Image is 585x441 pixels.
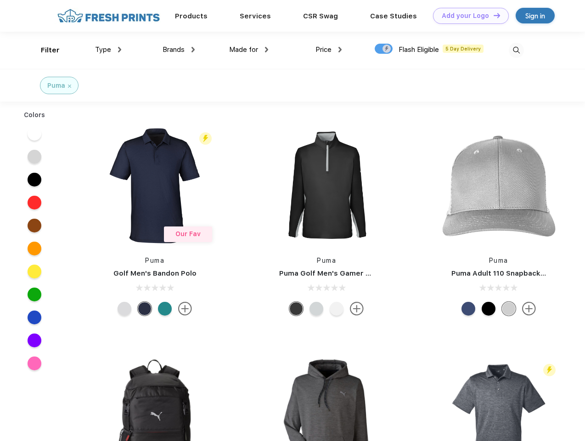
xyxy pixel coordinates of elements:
a: Golf Men's Bandon Polo [113,269,197,277]
span: Brands [163,45,185,54]
span: Our Fav [175,230,201,237]
a: Services [240,12,271,20]
span: Flash Eligible [399,45,439,54]
span: Price [315,45,332,54]
img: more.svg [522,302,536,316]
img: func=resize&h=266 [265,124,388,247]
div: Filter [41,45,60,56]
a: Puma [489,257,508,264]
div: Puma Black [289,302,303,316]
img: flash_active_toggle.svg [199,132,212,145]
img: func=resize&h=266 [438,124,560,247]
span: 5 Day Delivery [443,45,484,53]
div: High Rise [309,302,323,316]
img: dropdown.png [338,47,342,52]
div: Add your Logo [442,12,489,20]
img: desktop_search.svg [509,43,524,58]
a: Puma [145,257,164,264]
div: Navy Blazer [138,302,152,316]
img: dropdown.png [191,47,195,52]
a: Sign in [516,8,555,23]
span: Type [95,45,111,54]
div: High Rise [118,302,131,316]
div: Sign in [525,11,545,21]
div: Colors [17,110,52,120]
div: Pma Blk Pma Blk [482,302,495,316]
img: func=resize&h=266 [94,124,216,247]
a: Puma [317,257,336,264]
span: Made for [229,45,258,54]
img: fo%20logo%202.webp [55,8,163,24]
img: more.svg [178,302,192,316]
div: Bright White [330,302,343,316]
img: flash_active_toggle.svg [543,364,556,376]
div: Peacoat Qut Shd [461,302,475,316]
img: filter_cancel.svg [68,85,71,88]
div: Puma [47,81,65,90]
img: dropdown.png [265,47,268,52]
img: dropdown.png [118,47,121,52]
div: Quarry Brt Whit [502,302,516,316]
a: CSR Swag [303,12,338,20]
img: more.svg [350,302,364,316]
a: Products [175,12,208,20]
div: Green Lagoon [158,302,172,316]
img: DT [494,13,500,18]
a: Puma Golf Men's Gamer Golf Quarter-Zip [279,269,424,277]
